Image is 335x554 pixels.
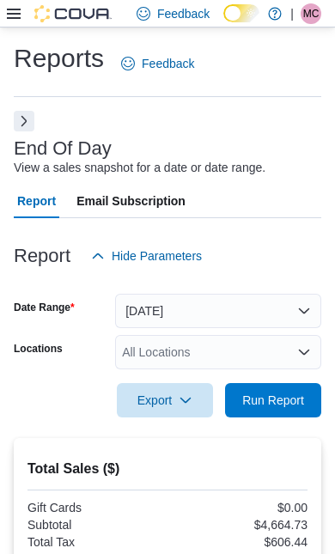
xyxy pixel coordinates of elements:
[14,111,34,131] button: Next
[14,246,70,266] h3: Report
[157,5,210,22] span: Feedback
[127,383,203,417] span: Export
[223,4,259,22] input: Dark Mode
[171,501,308,514] div: $0.00
[171,535,308,549] div: $606.44
[14,342,63,356] label: Locations
[117,383,213,417] button: Export
[290,3,294,24] p: |
[27,501,164,514] div: Gift Cards
[242,392,304,409] span: Run Report
[27,459,308,479] h2: Total Sales ($)
[17,184,56,218] span: Report
[34,5,112,22] img: Cova
[225,383,321,417] button: Run Report
[14,41,104,76] h1: Reports
[84,239,209,273] button: Hide Parameters
[14,301,75,314] label: Date Range
[297,345,311,359] button: Open list of options
[112,247,202,265] span: Hide Parameters
[301,3,321,24] div: Mike Cochrane
[171,518,308,532] div: $4,664.73
[114,46,201,81] a: Feedback
[303,3,320,24] span: MC
[223,22,224,23] span: Dark Mode
[27,535,164,549] div: Total Tax
[115,294,321,328] button: [DATE]
[76,184,186,218] span: Email Subscription
[27,518,164,532] div: Subtotal
[14,159,265,177] div: View a sales snapshot for a date or date range.
[14,138,112,159] h3: End Of Day
[142,55,194,72] span: Feedback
